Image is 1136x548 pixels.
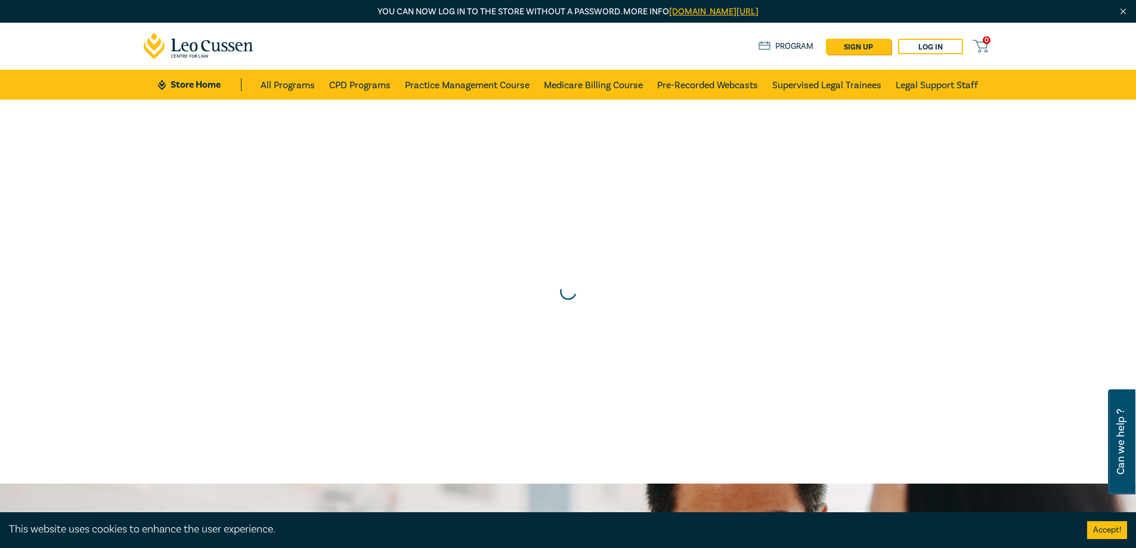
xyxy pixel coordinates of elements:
[1118,7,1128,17] img: Close
[1115,397,1126,487] span: Can we help ?
[158,78,241,91] a: Store Home
[759,40,814,53] a: Program
[898,39,963,54] a: Log in
[983,36,990,44] span: 0
[544,70,643,100] a: Medicare Billing Course
[772,70,881,100] a: Supervised Legal Trainees
[657,70,758,100] a: Pre-Recorded Webcasts
[9,522,1069,537] div: This website uses cookies to enhance the user experience.
[1087,521,1127,539] button: Accept cookies
[261,70,315,100] a: All Programs
[405,70,530,100] a: Practice Management Course
[329,70,391,100] a: CPD Programs
[826,39,891,54] a: sign up
[669,6,759,17] a: [DOMAIN_NAME][URL]
[896,70,978,100] a: Legal Support Staff
[144,5,993,18] p: You can now log in to the store without a password. More info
